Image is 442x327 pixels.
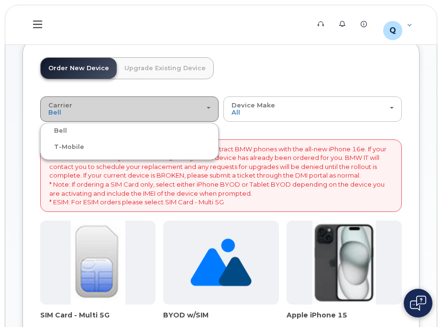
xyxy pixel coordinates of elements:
a: Order New Device [41,58,117,79]
span: All [232,108,240,116]
span: Carrier [48,101,72,109]
div: QTD0349 [376,15,419,34]
span: Q [389,25,396,36]
img: no_image_found-2caef05468ed5679b831cfe6fc140e25e0c280774317ffc20a367ab7fd17291e.png [190,221,251,305]
p: * Note: BMW IT is in the process of upgrading all off-contract BMW phones with the all-new iPhone... [49,145,393,207]
img: 00D627D4-43E9-49B7-A367-2C99342E128C.jpg [71,221,125,305]
button: Device Make All [223,96,402,121]
span: Device Make [232,101,275,109]
span: Bell [48,108,61,116]
img: Open chat [410,295,426,311]
button: Carrier Bell [40,96,219,121]
label: T-Mobile [43,141,84,153]
label: Bell [43,125,67,137]
img: iphone15.jpg [312,221,376,305]
a: Upgrade Existing Device [117,58,213,79]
